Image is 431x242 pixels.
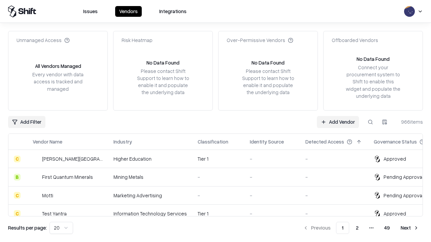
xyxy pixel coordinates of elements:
[198,138,228,145] div: Classification
[115,6,142,17] button: Vendors
[113,138,132,145] div: Industry
[16,37,70,44] div: Unmanaged Access
[336,222,349,234] button: 1
[374,138,417,145] div: Governance Status
[299,222,423,234] nav: pagination
[33,156,39,162] img: Reichman University
[250,138,284,145] div: Identity Source
[305,155,363,162] div: -
[113,192,187,199] div: Marketing Advertising
[198,155,239,162] div: Tier 1
[42,155,103,162] div: [PERSON_NAME][GEOGRAPHIC_DATA]
[397,222,423,234] button: Next
[345,64,401,99] div: Connect your procurement system to Shift to enable this widget and populate the underlying data
[384,210,406,217] div: Approved
[42,210,67,217] div: Test Yantra
[384,155,406,162] div: Approved
[8,224,47,231] p: Results per page:
[8,116,45,128] button: Add Filter
[113,173,187,180] div: Mining Metals
[250,155,295,162] div: -
[14,210,21,217] div: C
[146,59,179,66] div: No Data Found
[14,174,21,180] div: B
[198,210,239,217] div: Tier 1
[198,173,239,180] div: -
[305,138,344,145] div: Detected Access
[33,138,62,145] div: Vendor Name
[252,59,285,66] div: No Data Found
[305,192,363,199] div: -
[79,6,102,17] button: Issues
[122,37,153,44] div: Risk Heatmap
[357,55,390,63] div: No Data Found
[384,192,423,199] div: Pending Approval
[198,192,239,199] div: -
[305,173,363,180] div: -
[317,116,359,128] a: Add Vendor
[227,37,293,44] div: Over-Permissive Vendors
[250,192,295,199] div: -
[135,68,191,96] div: Please contact Shift Support to learn how to enable it and populate the underlying data
[35,63,81,70] div: All Vendors Managed
[250,210,295,217] div: -
[33,192,39,199] img: Motti
[155,6,191,17] button: Integrations
[14,156,21,162] div: C
[240,68,296,96] div: Please contact Shift Support to learn how to enable it and populate the underlying data
[305,210,363,217] div: -
[33,174,39,180] img: First Quantum Minerals
[42,173,93,180] div: First Quantum Minerals
[384,173,423,180] div: Pending Approval
[33,210,39,217] img: Test Yantra
[42,192,53,199] div: Motti
[351,222,364,234] button: 2
[250,173,295,180] div: -
[379,222,395,234] button: 49
[113,155,187,162] div: Higher Education
[30,71,86,92] div: Every vendor with data access is tracked and managed
[396,118,423,125] div: 966 items
[113,210,187,217] div: Information Technology Services
[14,192,21,199] div: C
[332,37,378,44] div: Offboarded Vendors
